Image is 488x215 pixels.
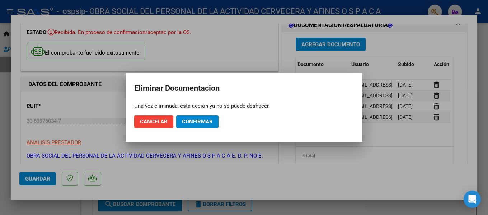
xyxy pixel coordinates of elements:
[140,118,168,125] span: Cancelar
[134,115,173,128] button: Cancelar
[182,118,213,125] span: Confirmar
[464,191,481,208] div: Open Intercom Messenger
[134,81,354,95] h2: Eliminar Documentacion
[134,102,354,109] div: Una vez eliminada, esta acción ya no se puede deshacer.
[176,115,219,128] button: Confirmar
